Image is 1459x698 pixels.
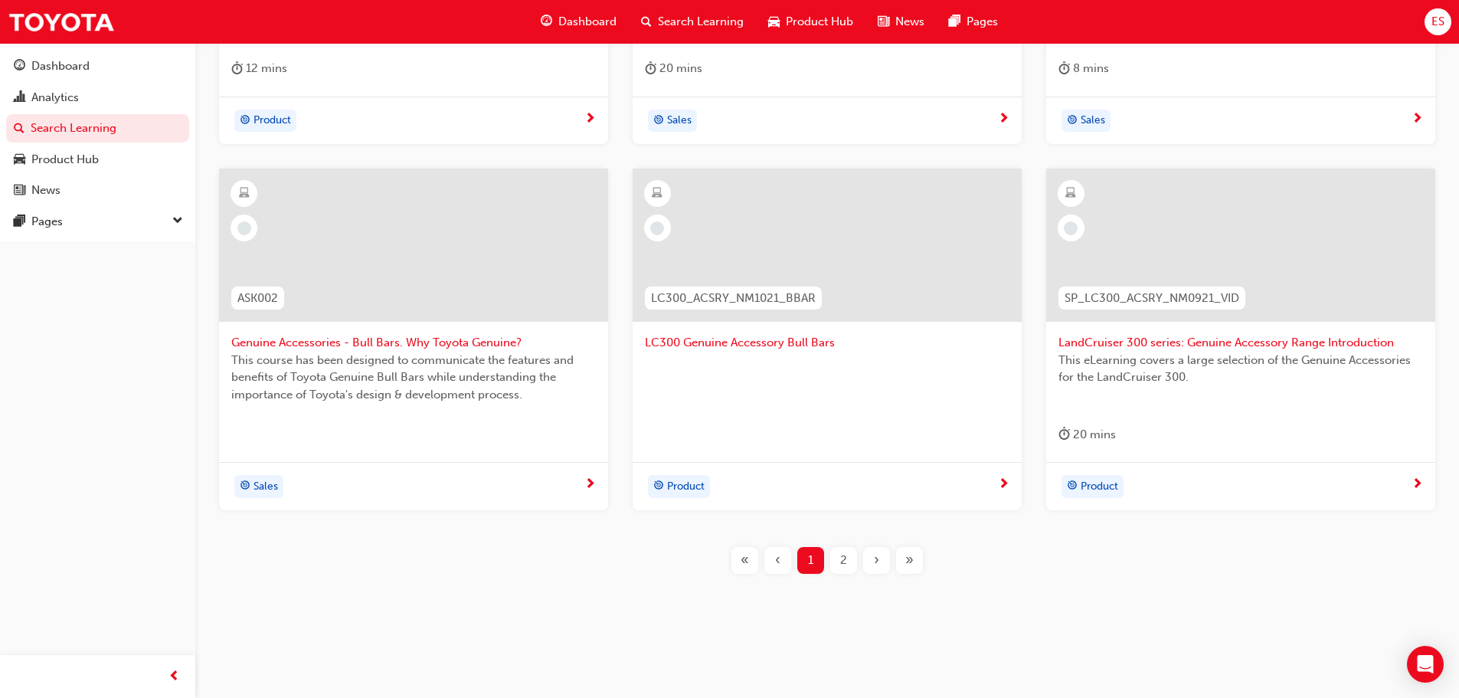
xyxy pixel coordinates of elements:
button: DashboardAnalyticsSearch LearningProduct HubNews [6,49,189,208]
span: search-icon [641,12,652,31]
span: Search Learning [658,13,744,31]
div: 20 mins [1058,425,1116,444]
button: Previous page [761,547,794,574]
span: « [741,552,749,569]
span: ‹ [775,552,780,569]
button: First page [728,547,761,574]
span: 2 [840,552,847,569]
a: Product Hub [6,146,189,174]
span: news-icon [14,184,25,198]
span: SP_LC300_ACSRY_NM0921_VID [1065,290,1239,307]
span: Product [254,112,291,129]
a: LC300_ACSRY_NM1021_BBARLC300 Genuine Accessory Bull Barstarget-iconProduct [633,169,1022,510]
span: next-icon [1412,478,1423,492]
span: duration-icon [1058,59,1070,78]
span: News [895,13,924,31]
span: Sales [1081,112,1105,129]
div: News [31,182,61,199]
div: 20 mins [645,59,702,78]
span: ES [1431,13,1444,31]
span: pages-icon [14,215,25,229]
button: ES [1425,8,1451,35]
span: Product [1081,478,1118,496]
span: car-icon [768,12,780,31]
span: LC300 Genuine Accessory Bull Bars [645,334,1009,352]
a: pages-iconPages [937,6,1010,38]
img: Trak [8,5,115,39]
span: This course has been designed to communicate the features and benefits of Toyota Genuine Bull Bar... [231,352,596,404]
button: Next page [860,547,893,574]
span: duration-icon [645,59,656,78]
span: car-icon [14,153,25,167]
span: next-icon [998,113,1009,126]
span: learningResourceType_ELEARNING-icon [239,184,250,204]
span: guage-icon [541,12,552,31]
span: search-icon [14,122,25,136]
div: Open Intercom Messenger [1407,646,1444,683]
span: news-icon [878,12,889,31]
a: ASK002Genuine Accessories - Bull Bars. Why Toyota Genuine?This course has been designed to commun... [219,169,608,510]
button: Pages [6,208,189,236]
div: Analytics [31,89,79,107]
button: Page 2 [827,547,860,574]
span: Sales [667,112,692,129]
div: 12 mins [231,59,287,78]
span: » [905,552,914,569]
div: Product Hub [31,151,99,169]
span: pages-icon [949,12,960,31]
span: Sales [254,478,278,496]
span: Dashboard [558,13,617,31]
span: Genuine Accessories - Bull Bars. Why Toyota Genuine? [231,334,596,352]
span: 1 [808,552,813,569]
a: Dashboard [6,52,189,80]
a: News [6,176,189,205]
span: learningRecordVerb_NONE-icon [1064,221,1078,235]
span: Pages [967,13,998,31]
span: Product [667,478,705,496]
a: car-iconProduct Hub [756,6,865,38]
span: learningRecordVerb_NONE-icon [237,221,251,235]
span: learningResourceType_ELEARNING-icon [652,184,662,204]
div: Dashboard [31,57,90,75]
a: search-iconSearch Learning [629,6,756,38]
span: › [874,552,879,569]
span: target-icon [1067,477,1078,496]
span: LC300_ACSRY_NM1021_BBAR [651,290,816,307]
span: chart-icon [14,91,25,105]
span: learningRecordVerb_NONE-icon [650,221,664,235]
span: LandCruiser 300 series: Genuine Accessory Range Introduction [1058,334,1423,352]
span: target-icon [1067,111,1078,131]
div: Pages [31,213,63,231]
span: Product Hub [786,13,853,31]
div: 8 mins [1058,59,1109,78]
span: target-icon [653,477,664,496]
button: Page 1 [794,547,827,574]
a: news-iconNews [865,6,937,38]
a: SP_LC300_ACSRY_NM0921_VIDLandCruiser 300 series: Genuine Accessory Range IntroductionThis eLearni... [1046,169,1435,510]
span: next-icon [1412,113,1423,126]
span: target-icon [240,477,250,496]
span: ASK002 [237,290,278,307]
span: next-icon [584,113,596,126]
span: This eLearning covers a large selection of the Genuine Accessories for the LandCruiser 300. [1058,352,1423,386]
span: target-icon [240,111,250,131]
button: Last page [893,547,926,574]
span: duration-icon [1058,425,1070,444]
span: next-icon [998,478,1009,492]
span: target-icon [653,111,664,131]
a: Search Learning [6,114,189,143]
span: guage-icon [14,60,25,74]
span: prev-icon [168,667,180,687]
span: duration-icon [231,59,243,78]
span: next-icon [584,478,596,492]
a: Analytics [6,84,189,112]
span: down-icon [172,211,183,231]
a: guage-iconDashboard [528,6,629,38]
span: learningResourceType_ELEARNING-icon [1065,184,1076,204]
